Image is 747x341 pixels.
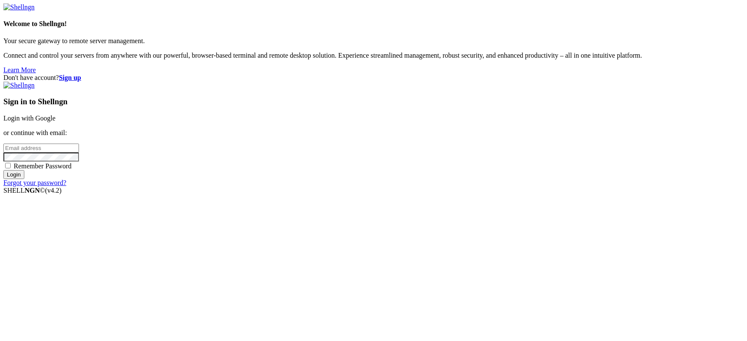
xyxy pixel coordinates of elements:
span: Remember Password [14,162,72,170]
b: NGN [25,187,40,194]
span: SHELL © [3,187,61,194]
h3: Sign in to Shellngn [3,97,744,106]
img: Shellngn [3,3,35,11]
p: Connect and control your servers from anywhere with our powerful, browser-based terminal and remo... [3,52,744,59]
a: Learn More [3,66,36,73]
span: 4.2.0 [45,187,62,194]
img: Shellngn [3,82,35,89]
a: Sign up [59,74,81,81]
input: Login [3,170,24,179]
p: Your secure gateway to remote server management. [3,37,744,45]
input: Email address [3,144,79,153]
div: Don't have account? [3,74,744,82]
a: Forgot your password? [3,179,66,186]
a: Login with Google [3,115,55,122]
input: Remember Password [5,163,11,168]
p: or continue with email: [3,129,744,137]
h4: Welcome to Shellngn! [3,20,744,28]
